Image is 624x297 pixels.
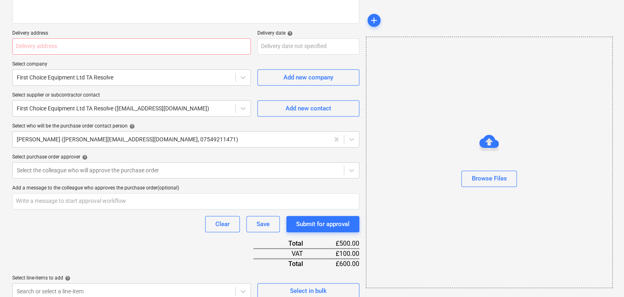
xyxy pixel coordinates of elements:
[12,38,251,55] input: Delivery address
[471,173,507,184] div: Browse Files
[316,249,359,259] div: £100.00
[205,216,240,232] button: Clear
[63,275,71,281] span: help
[285,103,331,114] div: Add new contact
[253,259,316,268] div: Total
[296,219,350,229] div: Submit for approval
[80,154,88,160] span: help
[12,193,359,209] input: Write a message to start approval workflow
[128,123,135,129] span: help
[12,92,251,100] p: Select supplier or subcontractor contact
[215,219,230,229] div: Clear
[257,30,359,37] div: Delivery date
[12,275,251,282] div: Select line-items to add
[316,239,359,249] div: £500.00
[12,123,359,130] div: Select who will be the purchase order contact person
[286,216,359,232] button: Submit for approval
[257,100,359,117] button: Add new contact
[257,38,359,55] input: Delivery date not specified
[12,185,359,191] div: Add a message to the colleague who approves the purchase order (optional)
[257,219,270,229] div: Save
[366,37,613,288] div: Browse Files
[369,15,379,25] span: add
[583,258,624,297] iframe: Chat Widget
[12,61,251,69] p: Select company
[283,72,333,83] div: Add new company
[285,31,293,36] span: help
[316,259,359,268] div: £600.00
[12,30,251,38] p: Delivery address
[257,69,359,86] button: Add new company
[253,239,316,249] div: Total
[246,216,280,232] button: Save
[12,154,359,161] div: Select purchase order approver
[253,249,316,259] div: VAT
[461,171,517,187] button: Browse Files
[290,286,327,296] div: Select in bulk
